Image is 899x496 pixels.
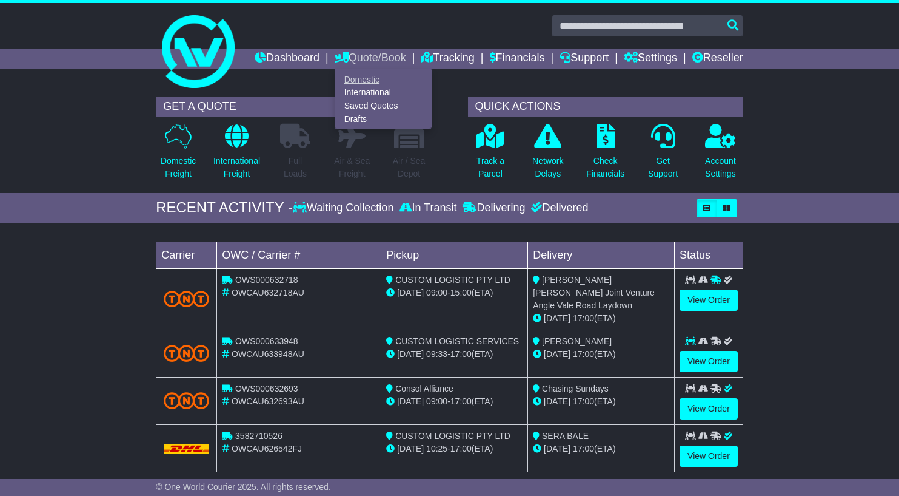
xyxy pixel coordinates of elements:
[544,349,570,359] span: [DATE]
[532,123,564,187] a: NetworkDelays
[544,396,570,406] span: [DATE]
[533,348,669,361] div: (ETA)
[386,395,523,408] div: - (ETA)
[680,351,738,372] a: View Order
[335,100,431,113] a: Saved Quotes
[386,287,523,299] div: - (ETA)
[232,349,304,359] span: OWCAU633948AU
[533,275,655,310] span: [PERSON_NAME] [PERSON_NAME] Joint Venture Angle Vale Road Laydown
[235,431,282,441] span: 3582710526
[156,242,217,268] td: Carrier
[232,288,304,297] span: OWCAU632718AU
[426,396,447,406] span: 09:00
[476,155,504,180] p: Track a Parcel
[395,336,519,346] span: CUSTOM LOGISTIC SERVICES
[395,275,510,285] span: CUSTOM LOGISTIC PTY LTD
[235,275,298,285] span: OWS000632718
[335,86,431,100] a: International
[397,288,424,297] span: [DATE]
[586,155,624,180] p: Check Financials
[490,49,545,69] a: Financials
[533,312,669,325] div: (ETA)
[692,49,743,69] a: Reseller
[160,123,196,187] a: DomesticFreight
[381,242,528,268] td: Pickup
[156,482,331,492] span: © One World Courier 2025. All rights reserved.
[542,336,612,346] span: [PERSON_NAME]
[476,123,505,187] a: Track aParcel
[705,155,736,180] p: Account Settings
[468,97,743,117] div: QUICK ACTIONS
[156,97,431,117] div: GET A QUOTE
[560,49,609,69] a: Support
[542,384,609,393] span: Chasing Sundays
[232,396,304,406] span: OWCAU632693AU
[164,444,209,454] img: DHL.png
[395,431,510,441] span: CUSTOM LOGISTIC PTY LTD
[335,73,431,86] a: Domestic
[533,443,669,455] div: (ETA)
[460,202,528,215] div: Delivering
[217,242,381,268] td: OWC / Carrier #
[397,396,424,406] span: [DATE]
[542,431,589,441] span: SERA BALE
[164,345,209,361] img: TNT_Domestic.png
[213,123,261,187] a: InternationalFreight
[586,123,625,187] a: CheckFinancials
[528,202,588,215] div: Delivered
[397,349,424,359] span: [DATE]
[647,123,678,187] a: GetSupport
[533,395,669,408] div: (ETA)
[396,202,460,215] div: In Transit
[426,349,447,359] span: 09:33
[397,444,424,454] span: [DATE]
[532,155,563,180] p: Network Delays
[235,384,298,393] span: OWS000632693
[213,155,260,180] p: International Freight
[544,444,570,454] span: [DATE]
[450,349,472,359] span: 17:00
[335,69,432,129] div: Quote/Book
[164,392,209,409] img: TNT_Domestic.png
[293,202,396,215] div: Waiting Collection
[232,444,302,454] span: OWCAU626542FJ
[235,336,298,346] span: OWS000633948
[421,49,474,69] a: Tracking
[450,396,472,406] span: 17:00
[573,313,594,323] span: 17:00
[395,384,453,393] span: Consol Alliance
[648,155,678,180] p: Get Support
[680,446,738,467] a: View Order
[164,291,209,307] img: TNT_Domestic.png
[393,155,426,180] p: Air / Sea Depot
[544,313,570,323] span: [DATE]
[675,242,743,268] td: Status
[426,444,447,454] span: 10:25
[528,242,675,268] td: Delivery
[450,444,472,454] span: 17:00
[335,112,431,126] a: Drafts
[704,123,737,187] a: AccountSettings
[386,443,523,455] div: - (ETA)
[573,396,594,406] span: 17:00
[335,49,406,69] a: Quote/Book
[573,349,594,359] span: 17:00
[156,199,293,217] div: RECENT ACTIVITY -
[334,155,370,180] p: Air & Sea Freight
[386,348,523,361] div: - (ETA)
[161,155,196,180] p: Domestic Freight
[280,155,310,180] p: Full Loads
[573,444,594,454] span: 17:00
[624,49,677,69] a: Settings
[450,288,472,297] span: 15:00
[255,49,319,69] a: Dashboard
[680,290,738,311] a: View Order
[426,288,447,297] span: 09:00
[680,398,738,420] a: View Order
